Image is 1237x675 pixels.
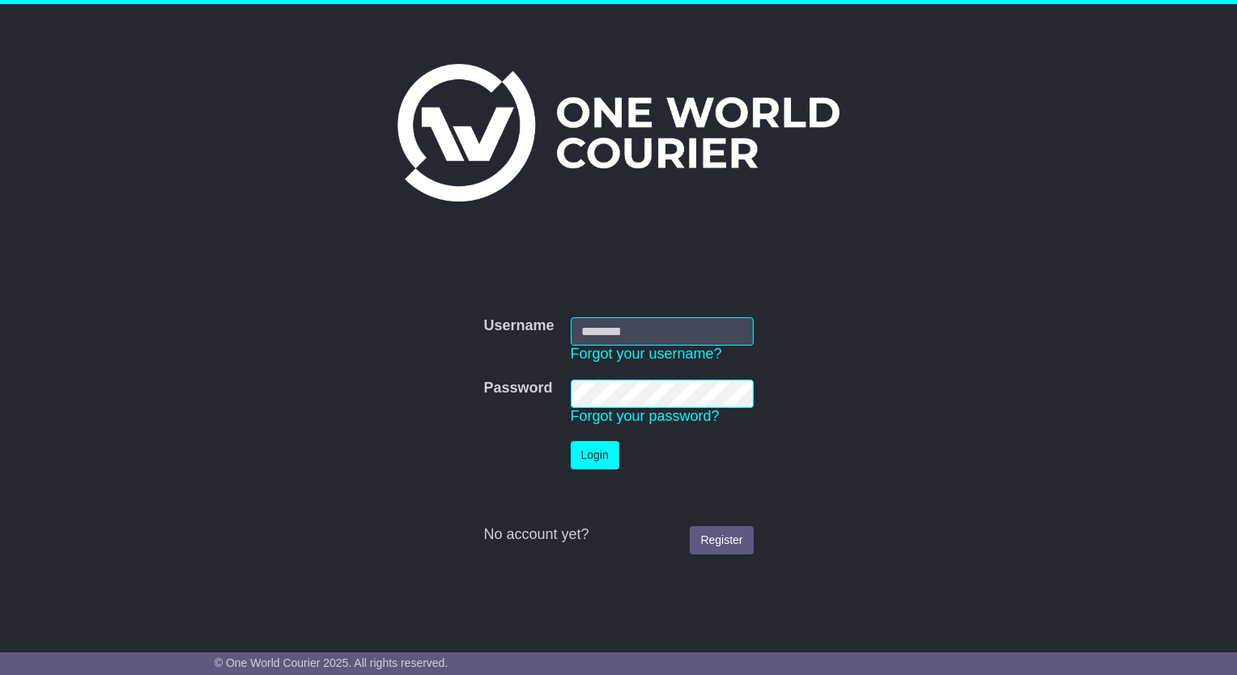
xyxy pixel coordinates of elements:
[483,317,554,335] label: Username
[483,526,753,544] div: No account yet?
[397,64,840,202] img: One World
[571,408,720,424] a: Forgot your password?
[690,526,753,554] a: Register
[483,380,552,397] label: Password
[215,656,448,669] span: © One World Courier 2025. All rights reserved.
[571,441,619,469] button: Login
[571,346,722,362] a: Forgot your username?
